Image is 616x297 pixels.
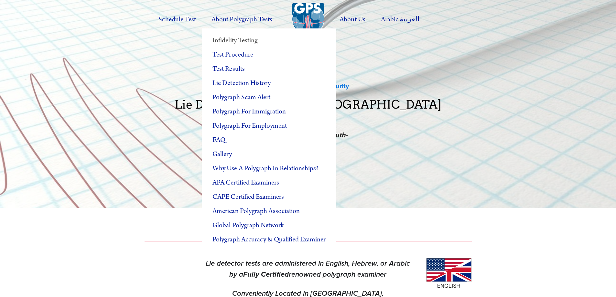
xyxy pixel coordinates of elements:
a: Polygraph Scam Alert [202,90,336,105]
a: Test Procedure [202,48,336,62]
a: Gallery [202,147,336,162]
a: Polygraph Accuracy & Qualified Examiner [202,233,336,247]
h1: Lie Detector Services in [GEOGRAPHIC_DATA] [145,99,472,122]
a: Test Results [202,62,336,76]
strong: Global Polygraph & Security [267,81,349,90]
a: APA Certified Examiners [202,176,336,190]
a: Why Use a Polygraph in Relationships? [202,162,336,176]
a: CAPE Certified Examiners [202,190,336,204]
a: Polygraph for Immigration [202,105,336,119]
label: About Us [332,11,372,28]
label: About Polygraph Tests [204,11,279,28]
a: FAQ [202,133,336,147]
em: renowned polygraph examiner [289,270,386,279]
label: Arabic العربية [374,11,427,28]
a: Polygraph for Employment [202,119,336,133]
a: American Polygraph Association [202,204,336,218]
a: Infidelity Testing [202,34,336,48]
a: Schedule Test [151,11,203,28]
em: Lie detector tests are administered in English, Hebrew, or Arabic by a [206,259,410,279]
em: Fully Certified [243,270,289,279]
a: Global Polygraph Network [202,218,336,233]
a: Lie Detection History [202,76,336,90]
img: Global Polygraph & Security [292,3,324,36]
